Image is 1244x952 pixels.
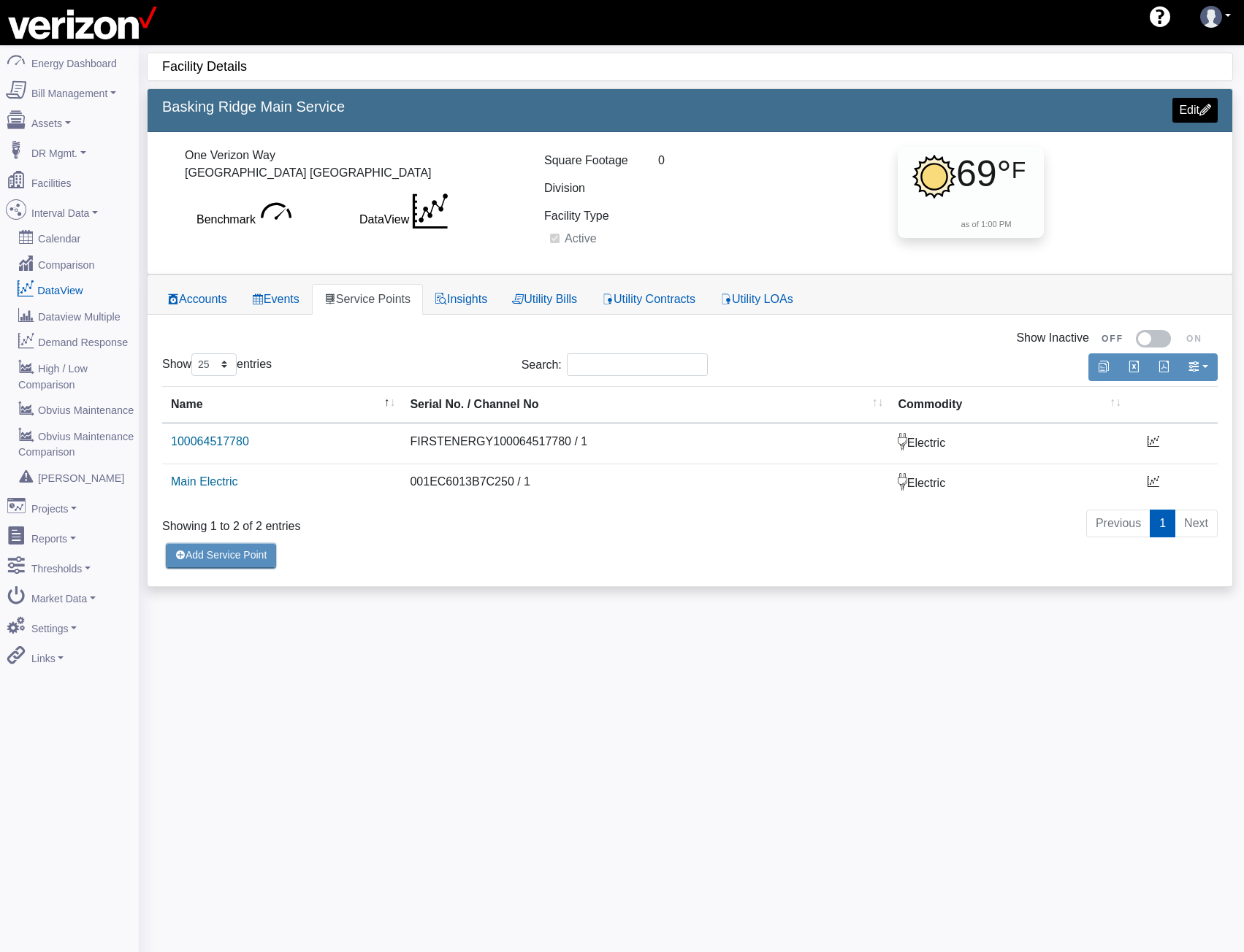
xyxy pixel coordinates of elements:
[162,329,1218,348] div: Show Inactive
[162,386,401,423] th: Name : activate to sort column descending
[196,213,294,226] a: Benchmark
[185,147,511,182] div: One Verizon Way [GEOGRAPHIC_DATA] [GEOGRAPHIC_DATA]
[544,202,609,230] label: Facility Type
[889,423,1127,464] td: Electric
[500,284,589,315] a: Utility Bills
[1148,353,1179,381] button: Generate PDF
[171,435,249,448] a: 100064517780
[658,147,864,174] div: 0
[1178,353,1218,381] button: Show/Hide Columns
[1148,435,1159,447] i: View Data
[889,464,1127,504] td: Electric
[240,284,312,315] a: Events
[1118,353,1149,381] button: Export to Excel
[162,98,679,115] h5: Basking Ridge Main Service
[196,206,256,234] label: Benchmark
[1148,475,1159,487] i: View Data
[312,284,423,315] a: Service Points
[898,433,907,455] img: Electric.svg
[1150,510,1175,537] a: 1
[708,284,806,315] a: Utility LOAs
[912,147,1012,201] div: 69°
[544,147,628,174] label: Square Footage
[961,220,1012,229] small: as of 1:00 PM
[1088,353,1119,381] button: Copy to clipboard
[162,508,589,536] div: Showing 1 to 2 of 2 entries
[191,353,237,376] select: Showentries
[1172,98,1218,123] a: Edit
[898,473,907,495] img: Electric.svg
[155,284,240,315] a: Accounts
[423,284,500,315] a: Insights
[401,464,889,504] td: 001EC6013B7C250 / 1
[359,213,448,226] a: DataView
[912,155,956,199] img: Clear
[889,386,1127,423] th: Commodity : activate to sort column ascending
[401,423,889,464] td: FIRSTENERGY100064517780 / 1
[589,284,708,315] a: Utility Contracts
[162,53,1232,80] div: Facility Details
[1200,6,1222,28] img: user-3.svg
[522,353,708,376] label: Search:
[171,475,238,488] a: Main Electric
[166,542,276,568] button: Add Service Point
[567,353,708,376] input: Search:
[544,174,585,202] label: Division
[401,386,889,423] th: Serial No. / Channel No : activate to sort column ascending
[162,353,272,376] label: Show entries
[1012,153,1026,188] span: F
[359,206,409,234] label: DataView
[565,230,597,247] label: Active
